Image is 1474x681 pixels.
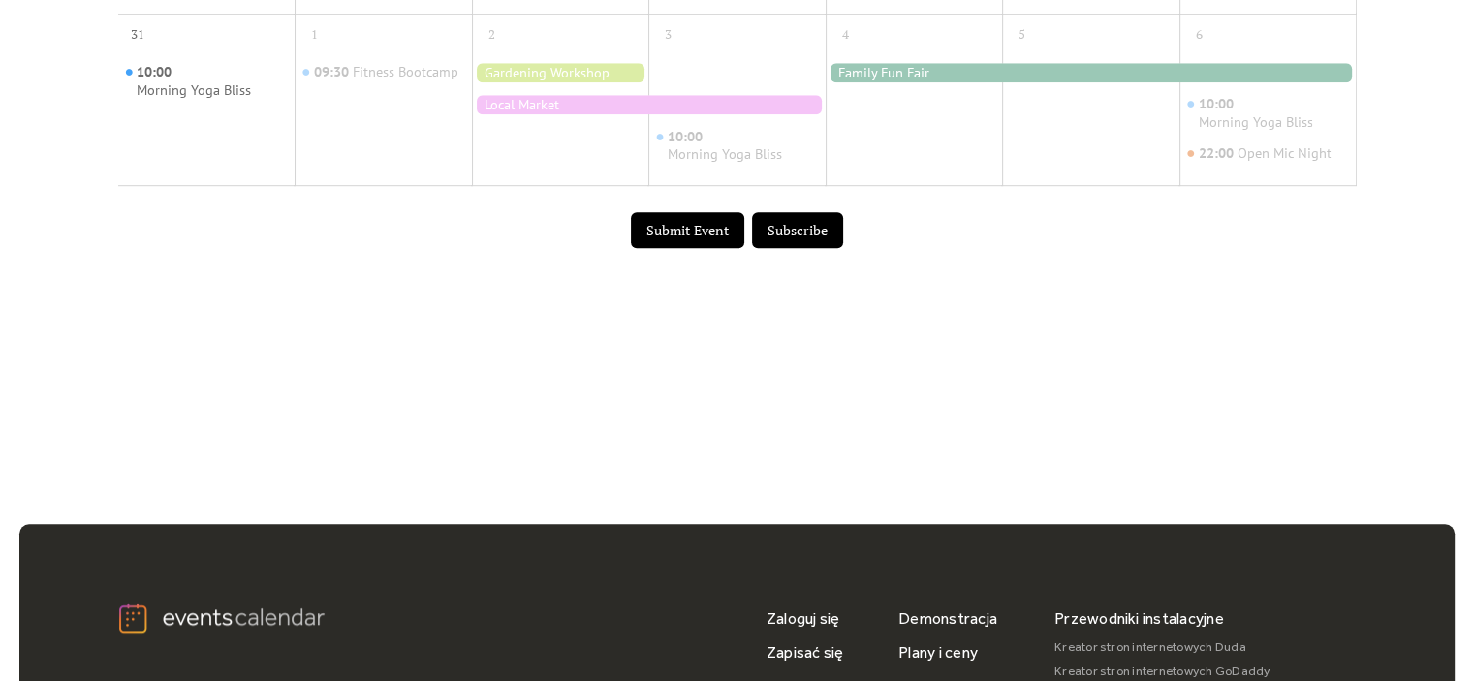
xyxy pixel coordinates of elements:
[898,635,978,669] a: Plany i ceny
[767,643,844,662] font: Zapisać się
[898,643,978,662] font: Plany i ceny
[898,602,997,635] a: Demonstracja
[1054,664,1270,678] font: Kreator stron internetowych GoDaddy
[898,609,997,628] font: Demonstracja
[1054,639,1246,654] font: Kreator stron internetowych Duda
[1054,609,1224,628] font: Przewodniki instalacyjne
[1054,635,1270,660] a: Kreator stron internetowych Duda
[767,609,840,628] font: Zaloguj się
[767,635,844,669] a: Zapisać się
[767,602,840,635] a: Zaloguj się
